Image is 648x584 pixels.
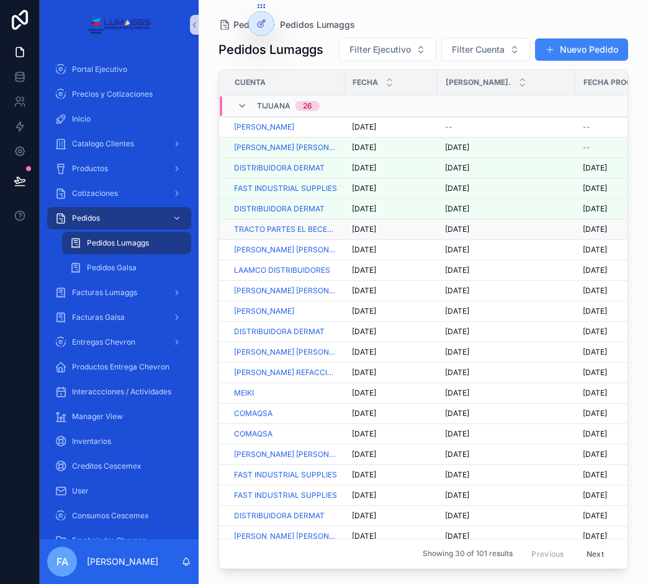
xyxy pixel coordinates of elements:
a: [DATE] [445,429,568,439]
span: [DATE] [445,470,469,480]
span: [DATE] [583,184,607,193]
span: [DATE] [445,245,469,255]
a: MEIKI [234,388,337,398]
a: [PERSON_NAME] [PERSON_NAME] [234,143,337,153]
a: [DATE] [445,306,568,316]
span: [DATE] [583,368,607,378]
a: DISTRIBUIDORA DERMAT [234,327,337,337]
a: LAAMCO DISTRIBUIDORES [234,265,330,275]
a: [PERSON_NAME] REFACCIONES [234,368,337,378]
a: [DATE] [445,409,568,418]
span: [DATE] [583,224,607,234]
span: Cuenta [235,77,266,87]
span: [DATE] [352,184,376,193]
span: DISTRIBUIDORA DERMAT [234,163,325,173]
span: Facturas Lumaggs [72,288,137,298]
a: COMAQSA [234,409,272,418]
span: [DATE] [445,224,469,234]
a: COMAQSA [234,429,337,439]
a: [PERSON_NAME] [PERSON_NAME] [234,245,337,255]
span: [DATE] [583,388,607,398]
img: App logo [88,15,150,35]
a: [DATE] [445,245,568,255]
span: [DATE] [445,347,469,357]
a: TRACTO PARTES EL BECERRO [234,224,337,234]
a: Pedidos [218,19,268,31]
span: [DATE] [583,286,607,296]
span: [DATE] [352,388,376,398]
span: [DATE] [583,306,607,316]
span: [DATE] [352,265,376,275]
span: [DATE] [352,490,376,500]
span: [DATE] [445,204,469,214]
a: [DATE] [352,368,430,378]
a: [DATE] [352,265,430,275]
a: [DATE] [445,163,568,173]
a: [DATE] [352,163,430,173]
a: FAST INDUSTRIAL SUPPLIES [234,184,337,193]
span: [DATE] [445,286,469,296]
span: [DATE] [445,163,469,173]
a: Nuevo Pedido [535,38,628,61]
span: Pedidos [72,213,100,223]
a: [DATE] [445,143,568,153]
span: [DATE] [583,163,607,173]
span: Pedidos Lumaggs [87,238,149,248]
a: [PERSON_NAME] [PERSON_NAME] [234,531,337,541]
a: DISTRIBUIDORA DERMAT [234,327,325,337]
a: [PERSON_NAME] [234,306,294,316]
span: Inicio [72,114,91,124]
a: [DATE] [445,368,568,378]
span: -- [583,122,590,132]
span: [DATE] [352,224,376,234]
span: [DATE] [352,143,376,153]
a: Emabajador Chevron [47,529,191,552]
a: [DATE] [445,511,568,521]
a: [PERSON_NAME] [PERSON_NAME] [234,347,337,357]
span: [DATE] [583,347,607,357]
span: FAST INDUSTRIAL SUPPLIES [234,490,337,500]
span: [DATE] [583,449,607,459]
a: [PERSON_NAME] [234,306,337,316]
a: Entregas Chevron [47,331,191,353]
a: [DATE] [352,511,430,521]
span: Pedidos Galsa [87,263,137,273]
span: Catalogo Clientes [72,139,134,149]
span: [DATE] [445,368,469,378]
span: [DATE] [445,449,469,459]
a: FAST INDUSTRIAL SUPPLIES [234,470,337,480]
button: Next [578,544,613,564]
span: [DATE] [583,470,607,480]
span: Productos [72,164,108,174]
span: [PERSON_NAME] [234,122,294,132]
a: Pedidos Lumaggs [62,232,191,254]
a: [DATE] [352,245,430,255]
a: DISTRIBUIDORA DERMAT [234,511,337,521]
span: Filter Cuenta [452,43,505,56]
div: 26 [303,101,312,111]
span: Pedidos [233,19,268,31]
span: [DATE] [445,409,469,418]
span: [PERSON_NAME]. [446,77,511,87]
a: Manager View [47,405,191,428]
span: -- [445,122,452,132]
span: [DATE] [352,531,376,541]
span: MEIKI [234,388,254,398]
span: [DATE] [583,511,607,521]
a: Pedidos [47,207,191,229]
a: [DATE] [352,122,430,132]
a: [DATE] [445,388,568,398]
span: DISTRIBUIDORA DERMAT [234,204,325,214]
span: [DATE] [583,245,607,255]
span: [DATE] [583,531,607,541]
span: Precios y Cotizaciones [72,89,153,99]
a: [PERSON_NAME] [PERSON_NAME] [234,286,337,296]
